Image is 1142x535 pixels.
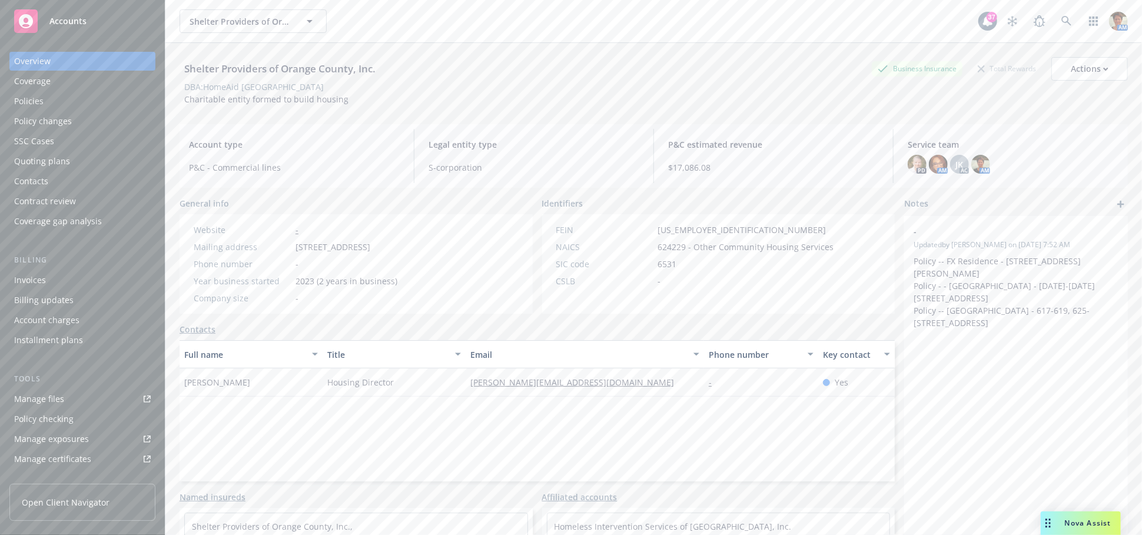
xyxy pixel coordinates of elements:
[658,241,834,253] span: 624229 - Other Community Housing Services
[9,430,155,448] a: Manage exposures
[668,138,879,151] span: P&C estimated revenue
[184,94,348,105] span: Charitable entity formed to build housing
[9,132,155,151] a: SSC Cases
[49,16,87,26] span: Accounts
[429,138,639,151] span: Legal entity type
[556,241,653,253] div: NAICS
[14,212,102,231] div: Coverage gap analysis
[872,61,962,76] div: Business Insurance
[658,224,826,236] span: [US_EMPLOYER_IDENTIFICATION_NUMBER]
[189,161,400,174] span: P&C - Commercial lines
[668,161,879,174] span: $17,086.08
[1001,9,1024,33] a: Stop snowing
[296,258,298,270] span: -
[184,348,305,361] div: Full name
[14,430,89,448] div: Manage exposures
[14,72,51,91] div: Coverage
[9,390,155,408] a: Manage files
[987,12,997,22] div: 37
[14,112,72,131] div: Policy changes
[190,15,291,28] span: Shelter Providers of Orange County, Inc.
[9,410,155,428] a: Policy checking
[14,271,46,290] div: Invoices
[1041,511,1121,535] button: Nova Assist
[14,311,79,330] div: Account charges
[192,521,353,532] a: Shelter Providers of Orange County, Inc.,
[709,377,721,388] a: -
[835,376,848,388] span: Yes
[327,376,394,388] span: Housing Director
[180,340,323,368] button: Full name
[184,81,324,93] div: DBA: HomeAid [GEOGRAPHIC_DATA]
[956,158,964,171] span: JK
[184,376,250,388] span: [PERSON_NAME]
[14,132,54,151] div: SSC Cases
[1055,9,1078,33] a: Search
[470,377,683,388] a: [PERSON_NAME][EMAIL_ADDRESS][DOMAIN_NAME]
[556,258,653,270] div: SIC code
[914,255,1118,329] p: Policy -- FX Residence - [STREET_ADDRESS][PERSON_NAME] Policy - - [GEOGRAPHIC_DATA] - [DATE]-[DAT...
[296,224,298,235] a: -
[1114,197,1128,211] a: add
[14,291,74,310] div: Billing updates
[14,390,64,408] div: Manage files
[908,155,927,174] img: photo
[14,331,83,350] div: Installment plans
[323,340,466,368] button: Title
[555,521,792,532] a: Homeless Intervention Services of [GEOGRAPHIC_DATA], Inc.
[180,61,380,77] div: Shelter Providers of Orange County, Inc.
[9,112,155,131] a: Policy changes
[22,496,109,509] span: Open Client Navigator
[704,340,818,368] button: Phone number
[904,197,928,211] span: Notes
[1071,58,1108,80] div: Actions
[9,311,155,330] a: Account charges
[9,470,155,489] a: Manage claims
[14,92,44,111] div: Policies
[470,348,686,361] div: Email
[9,152,155,171] a: Quoting plans
[9,72,155,91] a: Coverage
[9,271,155,290] a: Invoices
[9,291,155,310] a: Billing updates
[556,275,653,287] div: CSLB
[1041,511,1055,535] div: Drag to move
[542,197,583,210] span: Identifiers
[556,224,653,236] div: FEIN
[14,152,70,171] div: Quoting plans
[1082,9,1106,33] a: Switch app
[929,155,948,174] img: photo
[14,410,74,428] div: Policy checking
[818,340,895,368] button: Key contact
[1065,518,1111,528] span: Nova Assist
[180,323,215,335] a: Contacts
[972,61,1042,76] div: Total Rewards
[296,292,298,304] span: -
[429,161,639,174] span: S-corporation
[908,138,1118,151] span: Service team
[14,450,91,468] div: Manage certificates
[9,92,155,111] a: Policies
[9,212,155,231] a: Coverage gap analysis
[9,331,155,350] a: Installment plans
[466,340,704,368] button: Email
[971,155,990,174] img: photo
[9,450,155,468] a: Manage certificates
[194,275,291,287] div: Year business started
[189,138,400,151] span: Account type
[658,258,677,270] span: 6531
[194,292,291,304] div: Company size
[180,491,245,503] a: Named insureds
[14,172,48,191] div: Contacts
[194,241,291,253] div: Mailing address
[914,225,1088,238] span: -
[296,241,370,253] span: [STREET_ADDRESS]
[1028,9,1051,33] a: Report a Bug
[180,9,327,33] button: Shelter Providers of Orange County, Inc.
[9,254,155,266] div: Billing
[9,192,155,211] a: Contract review
[9,373,155,385] div: Tools
[823,348,877,361] div: Key contact
[14,52,51,71] div: Overview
